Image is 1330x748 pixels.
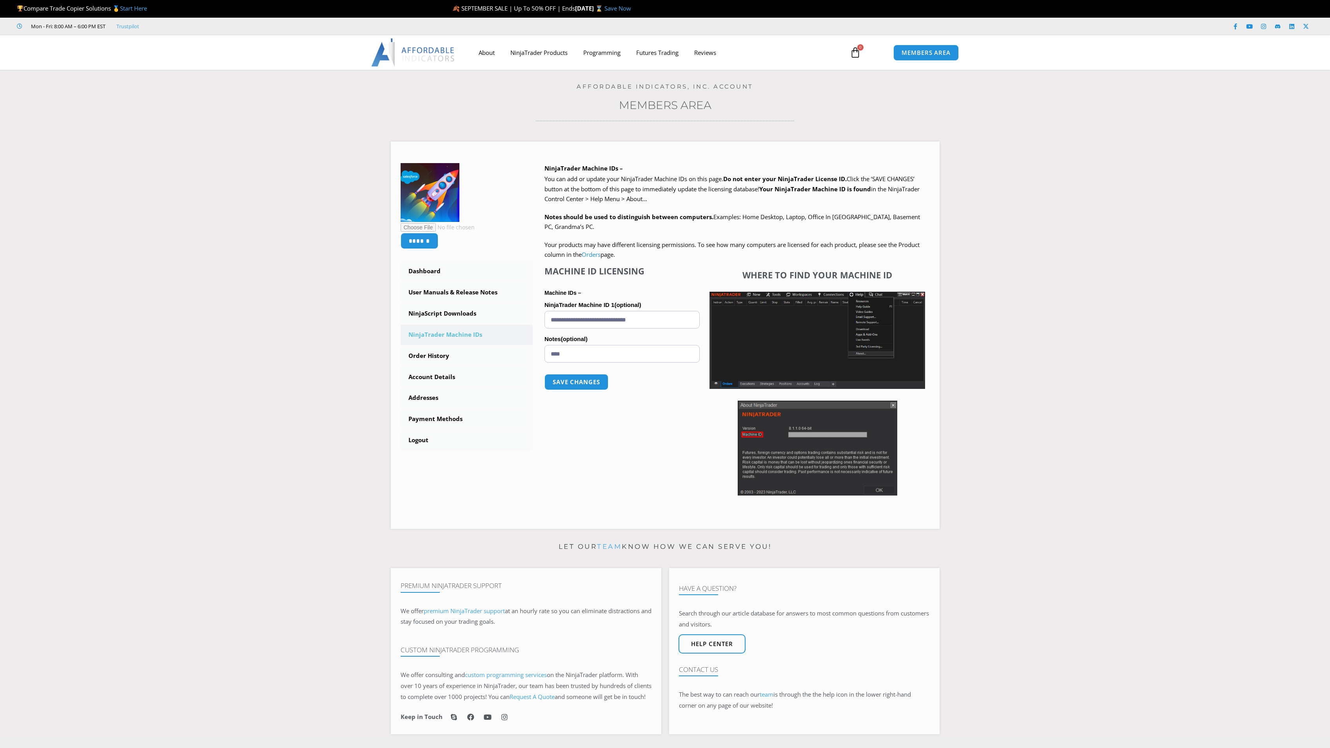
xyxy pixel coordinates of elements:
span: on the NinjaTrader platform. With over 10 years of experience in NinjaTrader, our team has been t... [401,671,651,701]
h4: Contact Us [679,666,930,674]
a: Members Area [619,98,711,112]
img: 🏆 [17,5,23,11]
span: You can add or update your NinjaTrader Machine IDs on this page. [544,175,723,183]
a: premium NinjaTrader support [424,607,505,615]
a: 0 [838,41,873,64]
img: LogoAI | Affordable Indicators – NinjaTrader [371,38,455,67]
span: at an hourly rate so you can eliminate distractions and stay focused on your trading goals. [401,607,651,626]
a: Trustpilot [116,22,139,31]
span: Click the ‘SAVE CHANGES’ button at the bottom of this page to immediately update the licensing da... [544,175,920,203]
a: About [471,44,503,62]
a: NinjaScript Downloads [401,303,533,324]
label: Notes [544,333,700,345]
strong: [DATE] ⌛ [575,4,604,12]
h4: Machine ID Licensing [544,266,700,276]
a: Dashboard [401,261,533,281]
span: We offer consulting and [401,671,547,679]
nav: Account pages [401,261,533,450]
b: Do not enter your NinjaTrader License ID. [723,175,847,183]
a: Payment Methods [401,409,533,429]
a: Affordable Indicators, Inc. Account [577,83,753,90]
strong: Notes should be used to distinguish between computers. [544,213,713,221]
span: Help center [691,641,733,647]
span: We offer [401,607,424,615]
a: Programming [575,44,628,62]
p: The best way to can reach our is through the the help icon in the lower right-hand corner on any ... [679,689,930,711]
span: (optional) [614,301,641,308]
h4: Where to find your Machine ID [709,270,925,280]
p: Search through our article database for answers to most common questions from customers and visit... [679,608,930,630]
label: NinjaTrader Machine ID 1 [544,299,700,311]
p: Let our know how we can serve you! [391,541,940,553]
button: Save changes [544,374,608,390]
a: Futures Trading [628,44,686,62]
a: Logout [401,430,533,450]
a: team [597,543,622,550]
strong: Machine IDs – [544,290,581,296]
a: Reviews [686,44,724,62]
a: Account Details [401,367,533,387]
a: Addresses [401,388,533,408]
img: Screenshot 2025-01-17 114931 | Affordable Indicators – NinjaTrader [738,401,897,496]
span: 0 [857,44,864,51]
h6: Keep in Touch [401,713,443,721]
a: MEMBERS AREA [893,45,959,61]
a: team [760,690,773,698]
nav: Menu [471,44,841,62]
span: (optional) [561,336,588,342]
a: custom programming services [465,671,547,679]
a: Save Now [604,4,631,12]
h4: Custom NinjaTrader Programming [401,646,651,654]
span: 🍂 SEPTEMBER SALE | Up To 50% OFF | Ends [452,4,575,12]
a: NinjaTrader Products [503,44,575,62]
h4: Have A Question? [679,585,930,592]
a: User Manuals & Release Notes [401,282,533,303]
img: 1acc5d9c7e92b2525f255721042a4d1170e4d08d9b53877e09c80ad61e6aa6a5 [401,163,459,222]
span: Examples: Home Desktop, Laptop, Office In [GEOGRAPHIC_DATA], Basement PC, Grandma’s PC. [544,213,920,231]
a: Order History [401,346,533,366]
span: Compare Trade Copier Solutions 🥇 [17,4,147,12]
a: NinjaTrader Machine IDs [401,325,533,345]
a: Help center [679,634,746,654]
a: Orders [582,251,601,258]
span: Your products may have different licensing permissions. To see how many computers are licensed fo... [544,241,920,259]
span: Mon - Fri: 8:00 AM – 6:00 PM EST [29,22,105,31]
a: Start Here [120,4,147,12]
img: Screenshot 2025-01-17 1155544 | Affordable Indicators – NinjaTrader [709,292,925,389]
h4: Premium NinjaTrader Support [401,582,651,590]
span: MEMBERS AREA [902,50,951,56]
b: NinjaTrader Machine IDs – [544,164,623,172]
a: Request A Quote [510,693,555,701]
strong: Your NinjaTrader Machine ID is found [759,185,871,193]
